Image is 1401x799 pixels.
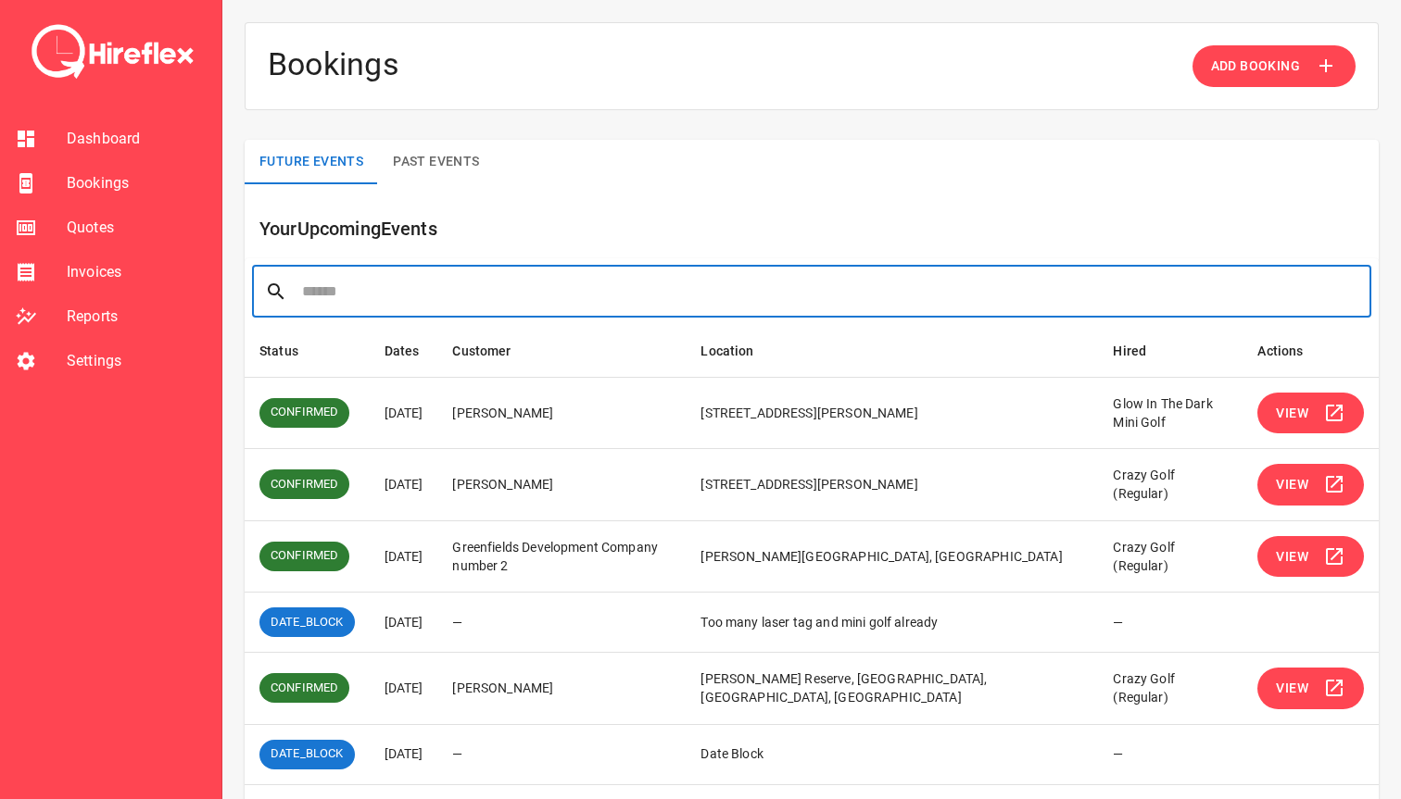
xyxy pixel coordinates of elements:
[437,377,686,449] td: [PERSON_NAME]
[1276,473,1308,496] span: View
[1211,55,1300,78] span: Add Booking
[370,653,438,725] td: [DATE]
[686,724,1098,784] td: Date Block
[437,520,686,593] td: Greenfields Development Company number 2
[370,377,438,449] td: [DATE]
[1257,536,1364,578] button: View
[67,306,207,328] span: Reports
[1098,520,1243,593] td: Crazy Golf (Regular)
[437,593,686,653] td: —
[370,724,438,784] td: [DATE]
[268,45,399,87] h4: Bookings
[686,325,1098,378] th: Location
[259,614,355,631] span: DATE_BLOCK
[259,547,349,565] span: CONFIRMED
[67,261,207,283] span: Invoices
[686,653,1098,725] td: [PERSON_NAME] Reserve, [GEOGRAPHIC_DATA], [GEOGRAPHIC_DATA], [GEOGRAPHIC_DATA]
[67,350,207,372] span: Settings
[1276,402,1308,425] span: View
[245,325,370,378] th: Status
[437,325,686,378] th: Customer
[1276,545,1308,568] span: View
[686,449,1098,521] td: [STREET_ADDRESS][PERSON_NAME]
[378,140,494,184] button: Past Events
[1257,464,1364,506] button: View
[437,653,686,725] td: [PERSON_NAME]
[1243,325,1379,378] th: Actions
[686,520,1098,593] td: [PERSON_NAME][GEOGRAPHIC_DATA], [GEOGRAPHIC_DATA]
[259,745,355,763] span: DATE_BLOCK
[437,724,686,784] td: —
[686,377,1098,449] td: [STREET_ADDRESS][PERSON_NAME]
[67,217,207,239] span: Quotes
[1257,668,1364,709] button: View
[1098,653,1243,725] td: Crazy Golf (Regular)
[1098,449,1243,521] td: Crazy Golf (Regular)
[259,214,1379,243] h6: Your Upcoming Events
[1098,724,1243,784] td: —
[1276,677,1308,700] span: View
[370,449,438,521] td: [DATE]
[1098,593,1243,653] td: —
[686,593,1098,653] td: Too many laser tag and mini golf already
[67,172,207,194] span: Bookings
[370,325,438,378] th: Dates
[67,128,207,150] span: Dashboard
[259,404,349,421] span: CONFIRMED
[1098,325,1243,378] th: Hired
[1193,45,1356,87] button: Add Booking
[370,520,438,593] td: [DATE]
[437,449,686,521] td: [PERSON_NAME]
[370,593,438,653] td: [DATE]
[1257,393,1364,434] button: View
[259,680,349,697] span: CONFIRMED
[1098,377,1243,449] td: Glow In The Dark Mini Golf
[259,476,349,493] span: CONFIRMED
[245,140,378,184] button: Future Events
